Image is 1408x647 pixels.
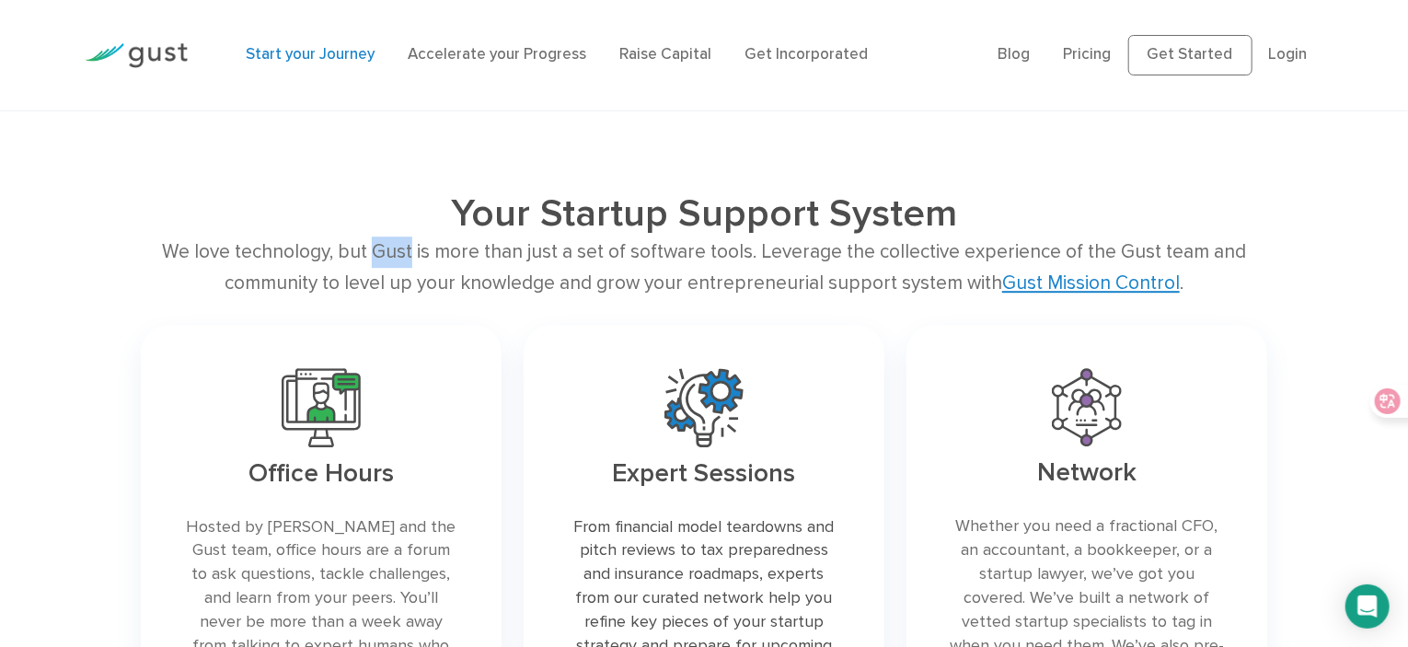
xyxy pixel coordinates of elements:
[1002,272,1180,295] a: Gust Mission Control
[1102,448,1408,647] iframe: Chat Widget
[1064,45,1112,64] a: Pricing
[85,43,188,68] img: Gust Logo
[1269,45,1308,64] a: Login
[745,45,869,64] a: Get Incorporated
[247,45,375,64] a: Start your Journey
[620,45,712,64] a: Raise Capital
[998,45,1031,64] a: Blog
[141,237,1268,298] div: We love technology, but Gust is more than just a set of software tools. Leverage the collective e...
[1128,35,1252,75] a: Get Started
[253,191,1155,237] h2: Your Startup Support System
[409,45,587,64] a: Accelerate your Progress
